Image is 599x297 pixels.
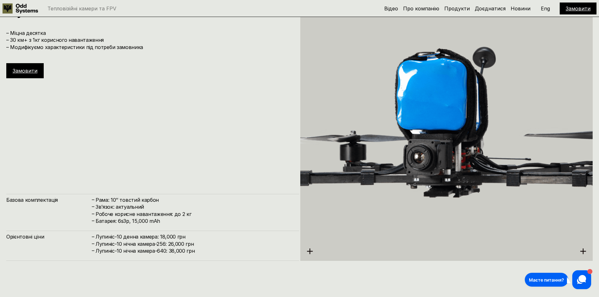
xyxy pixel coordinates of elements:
[6,196,91,203] h4: Базова комплектація
[444,5,470,12] a: Продукти
[96,233,293,240] h4: Лупиніс-10 денна камера: 18,000 грн
[92,217,94,224] h4: –
[47,6,116,11] p: Тепловізійні камери та FPV
[384,5,398,12] a: Відео
[96,203,293,210] h4: Зв’язок: актуальний
[92,210,94,217] h4: –
[6,30,293,51] h4: – Міцна десятка – 30 км+ з 1кг корисного навантаження – Модифікуємо характеристики під потреби за...
[13,68,37,74] a: Замовити
[6,233,91,240] h4: Орієнтовні ціни
[92,247,94,254] h4: –
[566,5,591,12] a: Замовити
[96,240,293,247] h4: Лупиніс-10 нічна камера-256: 26,000 грн
[96,211,293,217] h4: Робоче корисне навантаження: до 2 кг
[92,240,94,247] h4: –
[403,5,439,12] a: Про компанію
[96,217,293,224] h4: Батарея: 6s3p, 15,000 mAh
[96,247,293,254] h4: Лупиніс-10 нічна камера-640: 38,000 грн
[92,233,94,240] h4: –
[511,5,530,12] a: Новини
[92,203,94,210] h4: –
[541,6,550,11] p: Eng
[523,269,593,291] iframe: HelpCrunch
[96,196,293,203] h4: Рама: 10’’ товстий карбон
[475,5,506,12] a: Доєднатися
[92,196,94,203] h4: –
